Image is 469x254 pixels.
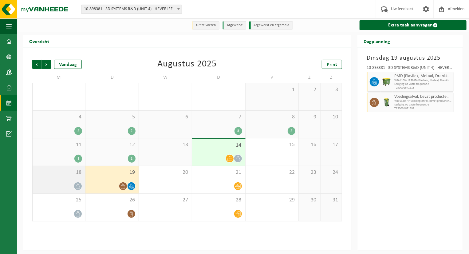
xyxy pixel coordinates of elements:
span: 27 [142,197,189,204]
span: 4 [36,114,82,121]
span: 8 [249,114,295,121]
span: 25 [36,197,82,204]
td: D [85,72,139,83]
span: 22 [249,169,295,176]
span: 12 [89,141,135,148]
div: Augustus 2025 [158,60,217,69]
span: 2 [302,86,317,93]
span: Print [327,62,337,67]
span: WB-0140-HP voedingsafval, bevat producten van dierlijke oors [394,99,452,103]
span: 29 [249,197,295,204]
span: 30 [302,197,317,204]
span: 31 [324,197,339,204]
span: 24 [324,169,339,176]
span: 14 [195,142,242,149]
span: 1 [249,86,295,93]
a: Extra taak aanvragen [360,20,467,30]
span: 11 [36,141,82,148]
td: Z [299,72,321,83]
span: Voedingsafval, bevat producten van dierlijke oorsprong, onverpakt, categorie 3 [394,94,452,99]
span: 3 [324,86,339,93]
div: 2 [74,127,82,135]
span: PMD (Plastiek, Metaal, Drankkartons) (bedrijven) [394,74,452,79]
img: WB-0140-HPE-GN-50 [382,98,391,107]
span: 15 [249,141,295,148]
span: T250001671813 [394,86,452,90]
div: Vandaag [54,60,82,69]
span: Volgende [42,60,51,69]
div: 2 [288,127,295,135]
span: 19 [89,169,135,176]
span: WB-1100-HP PMD (Plastiek, Metaal, Drankkartons) (bedrijven) [394,79,452,82]
div: 3 [234,127,242,135]
span: 13 [142,141,189,148]
span: 9 [302,114,317,121]
span: 6 [142,114,189,121]
span: Lediging op vaste frequentie [394,82,452,86]
span: 10-898381 - 3D SYSTEMS R&D (UNIT 4) - HEVERLEE [81,5,182,14]
span: 10 [324,114,339,121]
img: WB-1100-HPE-GN-50 [382,77,391,86]
span: 23 [302,169,317,176]
div: 1 [128,155,136,163]
a: Print [322,60,342,69]
td: M [32,72,85,83]
span: 28 [195,197,242,204]
span: Vorige [32,60,41,69]
span: T250001671897 [394,107,452,110]
span: 26 [89,197,135,204]
li: Uit te voeren [192,21,219,30]
li: Afgewerkt en afgemeld [249,21,293,30]
span: 18 [36,169,82,176]
h2: Overzicht [23,35,55,47]
td: V [246,72,299,83]
span: 5 [89,114,135,121]
div: 10-898381 - 3D SYSTEMS R&D (UNIT 4) - HEVERLEE [367,66,454,72]
div: 1 [74,155,82,163]
td: D [192,72,245,83]
span: 7 [195,114,242,121]
h2: Dagplanning [357,35,396,47]
span: 21 [195,169,242,176]
td: Z [321,72,342,83]
td: W [139,72,192,83]
h3: Dinsdag 19 augustus 2025 [367,54,454,63]
span: 16 [302,141,317,148]
span: 20 [142,169,189,176]
div: 2 [128,127,136,135]
span: Lediging op vaste frequentie [394,103,452,107]
span: 17 [324,141,339,148]
li: Afgewerkt [223,21,246,30]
